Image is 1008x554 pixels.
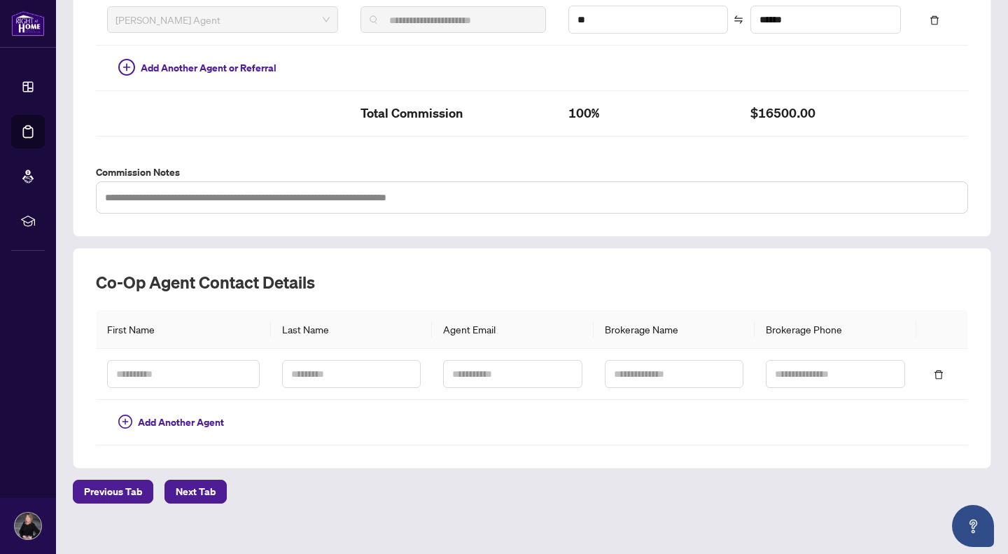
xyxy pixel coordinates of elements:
th: Agent Email [432,310,593,349]
button: Open asap [952,505,994,547]
span: Next Tab [176,480,216,503]
span: Add Another Agent or Referral [141,60,276,76]
button: Previous Tab [73,480,153,504]
th: Last Name [271,310,432,349]
span: RAHR Agent [115,9,330,30]
span: delete [934,370,944,380]
button: Add Another Agent or Referral [107,57,288,79]
th: First Name [96,310,271,349]
th: Brokerage Name [594,310,755,349]
h2: $16500.00 [750,102,901,125]
span: swap [734,15,743,25]
span: Previous Tab [84,480,142,503]
img: logo [11,11,45,36]
span: plus-circle [118,59,135,76]
h2: Co-op Agent Contact Details [96,271,968,293]
button: Add Another Agent [107,411,235,434]
th: Brokerage Phone [755,310,916,349]
label: Commission Notes [96,165,968,180]
span: delete [930,15,939,25]
span: plus-circle [118,415,132,429]
span: Add Another Agent [138,415,224,430]
img: Profile Icon [15,513,41,539]
h2: Total Commission [360,102,546,125]
img: search_icon [370,15,378,24]
button: Next Tab [164,480,227,504]
h2: 100% [568,102,728,125]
